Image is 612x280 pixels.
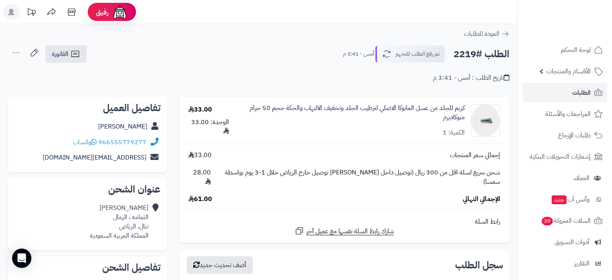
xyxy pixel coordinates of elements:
[554,236,589,248] span: أدوات التسويق
[443,128,465,137] div: الكمية: 1
[523,168,607,188] a: العملاء
[545,108,591,120] span: المراجعات والأسئلة
[98,137,146,147] a: 966555779277
[557,20,604,37] img: logo-2.png
[306,227,394,236] span: شارك رابط السلة نفسها مع عميل آخر
[471,104,500,137] img: derm%2011-90x90.png
[43,153,146,162] a: [EMAIL_ADDRESS][DOMAIN_NAME]
[574,258,589,269] span: التقارير
[574,172,589,184] span: العملاء
[247,104,465,122] a: كريم للجلد من عسل المانوكا الاصلي لترطيب الجلد وتخفيف الالتهاب والحكة حجم 50 جرام منوكاديرم
[546,66,591,77] span: الأقسام والمنتجات
[530,151,591,162] span: إشعارات التحويلات البنكية
[450,151,500,160] span: إجمالي سعر المنتجات
[14,103,161,113] h2: تفاصيل العميل
[295,226,394,236] a: شارك رابط السلة نفسها مع عميل آخر
[541,215,591,226] span: السلات المتروكة
[90,203,148,240] div: [PERSON_NAME] الثمامه ، الرمال تنال، الرياض المملكة العربية السعودية
[463,195,500,204] span: الإجمالي النهائي
[188,118,229,136] div: الوحدة: 33.00
[187,256,253,274] button: أضف تحديث جديد
[572,87,591,98] span: الطلبات
[12,249,31,268] div: Open Intercom Messenger
[523,190,607,209] a: وآتس آبجديد
[523,126,607,145] a: طلبات الإرجاع
[14,185,161,194] h2: عنوان الشحن
[375,46,445,62] button: تم رفع الطلب للتجهيز
[558,130,591,141] span: طلبات الإرجاع
[523,232,607,252] a: أدوات التسويق
[551,194,589,205] span: وآتس آب
[455,260,503,270] h3: سجل الطلب
[523,254,607,273] a: التقارير
[523,104,607,124] a: المراجعات والأسئلة
[464,29,509,39] a: العودة للطلبات
[21,4,41,22] a: تحديثات المنصة
[343,50,374,58] small: أمس - 3:41 م
[188,105,212,114] div: 33.00
[453,46,509,62] h2: الطلب #2219
[433,73,509,83] div: تاريخ الطلب : أمس - 3:41 م
[523,83,607,102] a: الطلبات
[188,151,212,160] span: 33.00
[96,7,109,17] span: رفيق
[98,122,147,131] a: [PERSON_NAME]
[52,49,68,59] span: الفاتورة
[552,195,567,204] span: جديد
[523,40,607,60] a: لوحة التحكم
[112,4,128,20] img: ai-face.png
[561,44,591,56] span: لوحة التحكم
[73,137,97,147] a: واتساب
[14,263,161,272] h2: تفاصيل الشحن
[188,195,212,204] span: 61.00
[188,168,211,187] span: 28.00
[182,217,506,226] div: رابط السلة
[219,168,500,187] span: شحن سريع لسلة اقل من 300 ريال (توصيل داخل [PERSON_NAME] توصيل خارج الرياض خلال 1-3 يوم بواسطة سمسا)
[523,147,607,166] a: إشعارات التحويلات البنكية
[542,217,553,226] span: 39
[45,45,87,63] a: الفاتورة
[523,211,607,230] a: السلات المتروكة39
[464,29,499,39] span: العودة للطلبات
